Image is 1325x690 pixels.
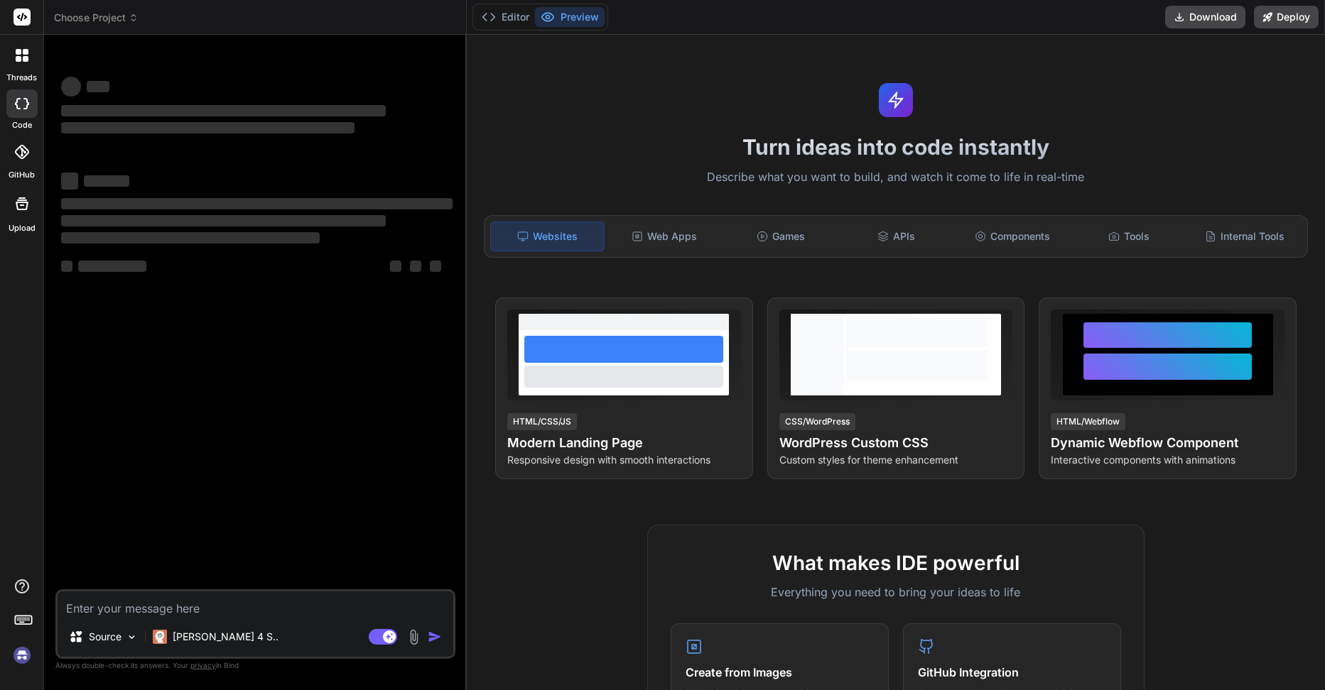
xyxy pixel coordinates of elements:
p: Describe what you want to build, and watch it come to life in real-time [475,168,1316,187]
label: threads [6,72,37,84]
div: Internal Tools [1189,221,1302,251]
span: ‌ [78,261,146,272]
label: Upload [9,222,36,234]
span: ‌ [61,122,355,133]
img: attachment [406,629,422,645]
div: HTML/Webflow [1051,413,1125,430]
p: Interactive components with animations [1051,453,1285,467]
img: signin [10,643,34,667]
p: Responsive design with smooth interactions [507,453,741,467]
img: icon [428,630,442,644]
span: ‌ [430,261,441,272]
p: Everything you need to bring your ideas to life [671,584,1121,601]
div: CSS/WordPress [779,413,855,430]
button: Preview [535,7,605,27]
span: ‌ [61,215,386,226]
label: code [12,119,32,131]
span: ‌ [61,261,72,272]
div: Components [956,221,1069,251]
span: ‌ [61,105,386,116]
span: ‌ [410,261,421,272]
button: Deploy [1254,6,1319,28]
div: Web Apps [607,221,720,251]
label: GitHub [9,169,35,181]
div: Tools [1072,221,1185,251]
h4: GitHub Integration [918,664,1106,681]
span: ‌ [390,261,401,272]
h4: WordPress Custom CSS [779,433,1013,453]
div: Games [724,221,837,251]
span: ‌ [87,81,109,92]
span: ‌ [61,198,453,209]
h4: Create from Images [686,664,874,681]
span: ‌ [61,172,78,190]
button: Editor [476,7,535,27]
p: Custom styles for theme enhancement [779,453,1013,467]
p: Source [89,630,121,644]
p: [PERSON_NAME] 4 S.. [173,630,278,644]
h4: Modern Landing Page [507,433,741,453]
h4: Dynamic Webflow Component [1051,433,1285,453]
div: HTML/CSS/JS [507,413,577,430]
span: ‌ [84,175,129,187]
h1: Turn ideas into code instantly [475,134,1316,160]
h2: What makes IDE powerful [671,548,1121,578]
span: privacy [190,661,216,669]
button: Download [1165,6,1245,28]
span: ‌ [61,232,320,243]
span: Choose Project [54,11,139,25]
div: Websites [490,221,605,251]
img: Claude 4 Sonnet [153,630,167,644]
span: ‌ [61,77,81,97]
img: Pick Models [126,631,138,643]
div: APIs [840,221,953,251]
p: Always double-check its answers. Your in Bind [55,659,455,672]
